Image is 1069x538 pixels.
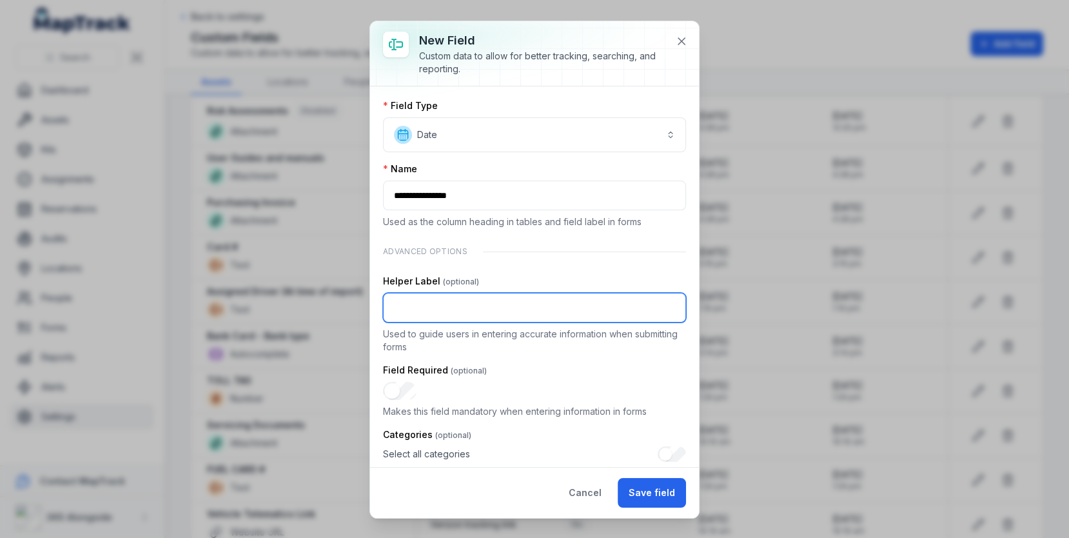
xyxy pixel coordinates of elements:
h3: New field [419,32,665,50]
label: Helper Label [383,275,479,288]
input: :r54:-form-item-label [383,181,686,210]
div: :r58:-form-item-label [383,446,686,499]
p: Used to guide users in entering accurate information when submitting forms [383,328,686,354]
button: Cancel [558,478,613,508]
input: :r57:-form-item-label [383,382,417,400]
label: Categories [383,428,471,441]
p: Used as the column heading in tables and field label in forms [383,215,686,228]
span: Select all categories [383,448,470,461]
div: Custom data to allow for better tracking, searching, and reporting. [419,50,665,75]
input: :r56:-form-item-label [383,293,686,323]
button: Save field [618,478,686,508]
button: Date [383,117,686,152]
label: Name [383,163,417,175]
div: Advanced Options [383,239,686,264]
label: Field Type [383,99,438,112]
p: Makes this field mandatory when entering information in forms [383,405,686,418]
label: Field Required [383,364,487,377]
